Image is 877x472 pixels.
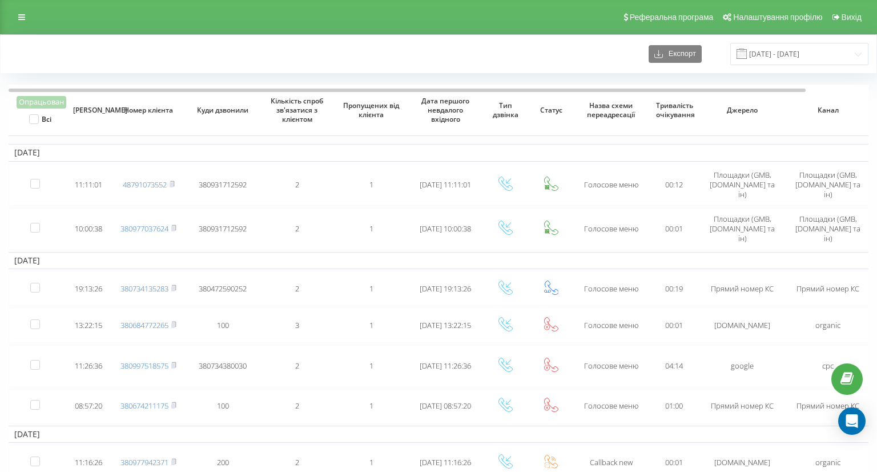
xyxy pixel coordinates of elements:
td: Площадки (GMB, [DOMAIN_NAME] та ін) [699,164,785,206]
a: 48791073552 [123,179,167,190]
span: [DATE] 11:16:26 [420,457,471,467]
span: Дата першого невдалого вхідного [417,97,474,123]
span: 380472590252 [199,283,247,294]
span: Джерело [709,106,776,115]
a: 380684772265 [120,320,168,330]
span: 1 [369,223,373,234]
a: 380734135283 [120,283,168,294]
a: 380674211175 [120,401,168,411]
span: Статус [536,106,566,115]
td: Прямий номер КС [785,389,871,423]
span: 1 [369,179,373,190]
span: Тривалість очікування [656,101,692,119]
span: 2 [295,179,299,190]
span: 1 [369,457,373,467]
span: [PERSON_NAME] [73,106,104,115]
span: Кількість спроб зв'язатися з клієнтом [269,97,325,123]
span: 2 [295,401,299,411]
td: Площадки (GMB, [DOMAIN_NAME] та ін) [699,208,785,250]
a: 380977942371 [120,457,168,467]
span: Налаштування профілю [733,13,822,22]
span: 3 [295,320,299,330]
span: 1 [369,283,373,294]
span: Вихід [842,13,862,22]
span: 380931712592 [199,223,247,234]
td: Голосове меню [574,208,648,250]
button: Експорт [649,45,702,63]
td: Площадки (GMB, [DOMAIN_NAME] та ін) [785,164,871,206]
span: [DATE] 11:26:36 [420,361,471,371]
td: 04:14 [648,345,699,387]
span: 200 [217,457,229,467]
span: [DATE] 11:11:01 [420,179,471,190]
span: [DATE] 08:57:20 [420,401,471,411]
td: 00:01 [648,208,699,250]
td: 00:01 [648,308,699,342]
td: Голосове меню [574,389,648,423]
td: Площадки (GMB, [DOMAIN_NAME] та ін) [785,208,871,250]
span: Пропущених від клієнта [343,101,400,119]
span: 100 [217,320,229,330]
span: [DATE] 10:00:38 [420,223,471,234]
span: 100 [217,401,229,411]
div: Open Intercom Messenger [838,407,866,435]
td: Прямий номер КС [699,271,785,306]
td: [DOMAIN_NAME] [699,308,785,342]
span: 380931712592 [199,179,247,190]
a: 380977037624 [120,223,168,234]
td: 13:22:15 [66,308,111,342]
td: 00:19 [648,271,699,306]
a: 380997518575 [120,361,168,371]
span: Реферальна програма [630,13,714,22]
span: 1 [369,401,373,411]
span: 2 [295,361,299,371]
span: [DATE] 19:13:26 [420,283,471,294]
span: 380734380030 [199,361,247,371]
td: organic [785,308,871,342]
td: 01:00 [648,389,699,423]
span: 2 [295,223,299,234]
td: Голосове меню [574,164,648,206]
td: Прямий номер КС [785,271,871,306]
td: Голосове меню [574,271,648,306]
span: 2 [295,457,299,467]
span: Тип дзвінка [490,101,521,119]
span: Канал [795,106,862,115]
td: Голосове меню [574,308,648,342]
span: Номер клієнта [120,106,177,115]
td: Прямий номер КС [699,389,785,423]
span: Куди дзвонили [195,106,251,115]
span: [DATE] 13:22:15 [420,320,471,330]
td: google [699,345,785,387]
span: Назва схеми переадресації [583,101,639,119]
label: Всі [29,114,51,124]
span: 1 [369,361,373,371]
td: 08:57:20 [66,389,111,423]
td: cpc [785,345,871,387]
td: 10:00:38 [66,208,111,250]
span: Експорт [663,50,696,58]
td: Голосове меню [574,345,648,387]
td: 11:11:01 [66,164,111,206]
td: 19:13:26 [66,271,111,306]
span: 2 [295,283,299,294]
span: 1 [369,320,373,330]
td: 00:12 [648,164,699,206]
td: 11:26:36 [66,345,111,387]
